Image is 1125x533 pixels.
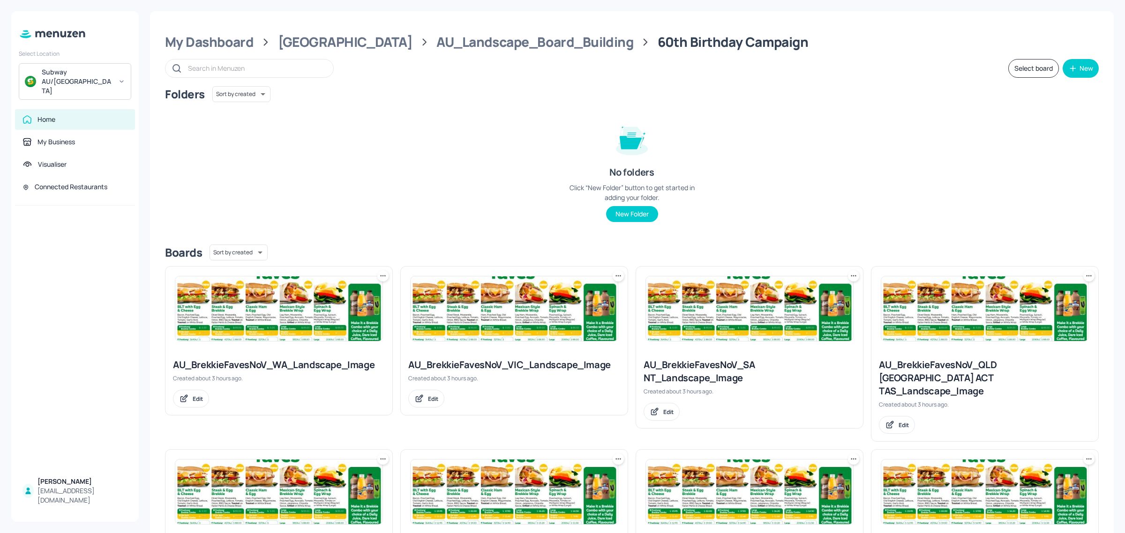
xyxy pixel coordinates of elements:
div: AU_BrekkieFavesNoV_SA NT_Landscape_Image [644,358,855,385]
div: Created about 3 hours ago. [173,374,385,382]
div: Folders [165,87,205,102]
div: Click “New Folder” button to get started in adding your folder. [562,183,702,202]
div: New [1080,65,1093,72]
button: New [1063,59,1099,78]
div: Select Location [19,50,131,58]
img: folder-empty [608,115,655,162]
div: Created about 3 hours ago. [879,400,1091,408]
div: My Business [37,137,75,147]
img: 2025-08-13-17550515790531wlu5d8p5b8.jpeg [411,459,618,524]
div: Sort by created [210,243,268,262]
img: 2025-08-13-17550515790531wlu5d8p5b8.jpeg [881,459,1088,524]
div: My Dashboard [165,34,254,51]
div: AU_Landscape_Board_Building [436,34,633,51]
div: [GEOGRAPHIC_DATA] [278,34,412,51]
div: Edit [899,421,909,429]
input: Search in Menuzen [188,61,324,75]
div: AU_BrekkieFavesNoV_VIC_Landscape_Image [408,358,620,371]
button: Select board [1008,59,1059,78]
img: 2025-08-13-1755052488882tu52zlxrh0d.jpeg [411,276,618,341]
div: Created about 3 hours ago. [408,374,620,382]
div: Edit [663,408,674,416]
div: Home [37,115,55,124]
div: Created about 3 hours ago. [644,387,855,395]
div: Sort by created [212,85,270,104]
div: No folders [609,166,654,179]
img: 2025-08-13-1755052488882tu52zlxrh0d.jpeg [881,276,1088,341]
div: Visualiser [38,160,67,169]
img: 2025-08-13-1755052488882tu52zlxrh0d.jpeg [175,276,382,341]
div: [EMAIL_ADDRESS][DOMAIN_NAME] [37,486,127,505]
button: New Folder [606,206,658,222]
div: Edit [428,395,438,403]
div: Boards [165,245,202,260]
div: AU_BrekkieFavesNoV_QLD [GEOGRAPHIC_DATA] ACT TAS_Landscape_Image [879,358,1091,398]
div: Connected Restaurants [35,182,107,192]
img: 2025-08-13-1755052488882tu52zlxrh0d.jpeg [646,276,853,341]
div: Subway AU/[GEOGRAPHIC_DATA] [42,67,112,96]
div: 60th Birthday Campaign [658,34,809,51]
img: 2025-08-13-1755052488882tu52zlxrh0d.jpeg [175,459,382,524]
img: 2025-08-13-17550515790531wlu5d8p5b8.jpeg [646,459,853,524]
div: [PERSON_NAME] [37,477,127,486]
div: Edit [193,395,203,403]
div: AU_BrekkieFavesNoV_WA_Landscape_Image [173,358,385,371]
img: avatar [25,76,36,87]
